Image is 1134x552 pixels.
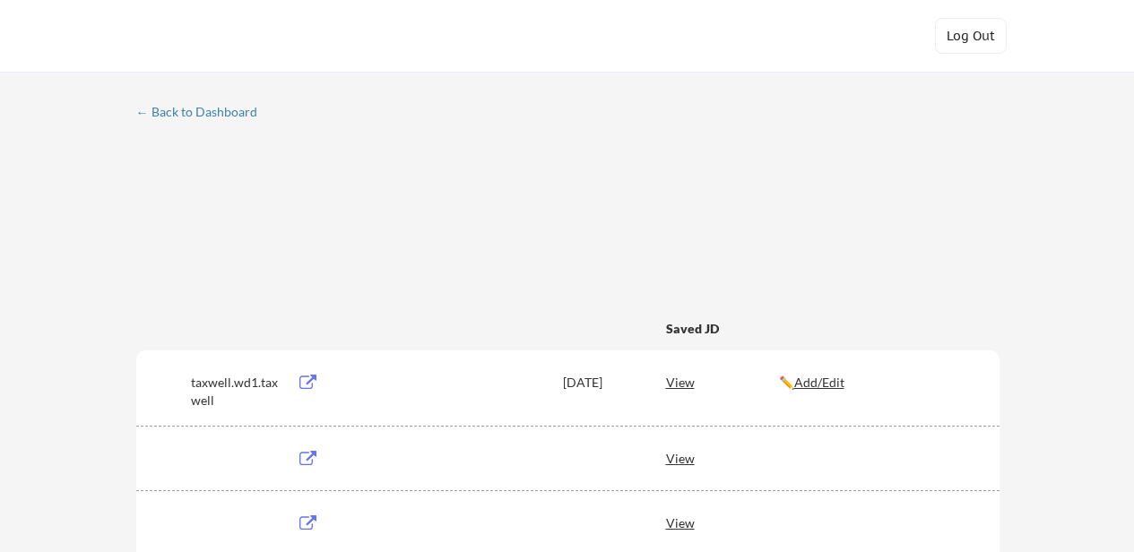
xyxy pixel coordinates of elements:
u: Add/Edit [794,375,844,390]
div: These are job applications we think you'd be a good fit for, but couldn't apply you to automatica... [271,230,403,249]
div: View [666,442,779,474]
div: ✏️ [779,374,983,392]
button: Log Out [935,18,1007,54]
div: ← Back to Dashboard [136,106,271,118]
div: View [666,366,779,398]
div: [DATE] [563,374,642,392]
div: These are all the jobs you've been applied to so far. [141,230,257,249]
div: View [666,506,779,539]
div: Saved JD [666,312,779,344]
a: ← Back to Dashboard [136,105,271,123]
div: taxwell.wd1.taxwell [191,374,281,409]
